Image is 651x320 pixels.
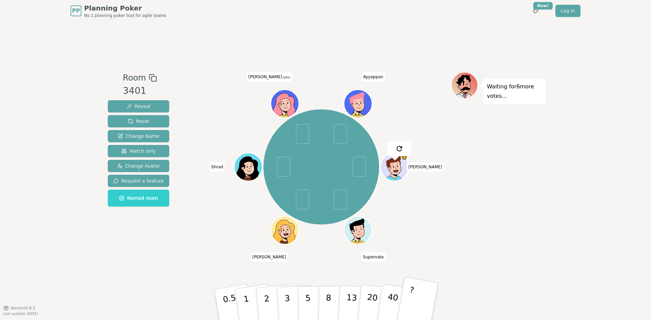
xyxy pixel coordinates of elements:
[113,177,164,184] span: Request a feature
[108,145,169,157] button: Watch only
[108,175,169,187] button: Request a feature
[401,154,408,161] span: Dave is the host
[128,118,149,125] span: Reset
[84,3,166,13] span: Planning Poker
[117,163,160,169] span: Change Avatar
[108,160,169,172] button: Change Avatar
[126,103,151,110] span: Reveal
[533,2,553,9] div: New!
[3,305,36,311] button: Version0.9.2
[530,5,542,17] button: New!
[272,90,298,117] button: Click to change your avatar
[121,148,156,154] span: Watch only
[72,7,80,15] span: PP
[108,130,169,142] button: Change Name
[210,162,225,172] span: Click to change your name
[71,3,166,18] a: PPPlanning PokerNo.1 planning poker tool for agile teams
[282,76,290,79] span: (you)
[123,72,146,84] span: Room
[555,5,580,17] a: Log in
[407,162,444,172] span: Click to change your name
[3,312,38,316] span: Last updated: [DATE]
[361,72,385,82] span: Click to change your name
[108,100,169,112] button: Reveal
[84,13,166,18] span: No.1 planning poker tool for agile teams
[119,195,158,201] span: Named room
[361,252,386,261] span: Click to change your name
[123,84,157,98] div: 3401
[487,82,542,101] p: Waiting for 6 more votes...
[108,115,169,127] button: Reset
[251,252,288,261] span: Click to change your name
[10,305,36,311] span: Version 0.9.2
[118,133,159,140] span: Change Name
[108,190,169,207] button: Named room
[395,145,403,153] img: reset
[247,72,292,82] span: Click to change your name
